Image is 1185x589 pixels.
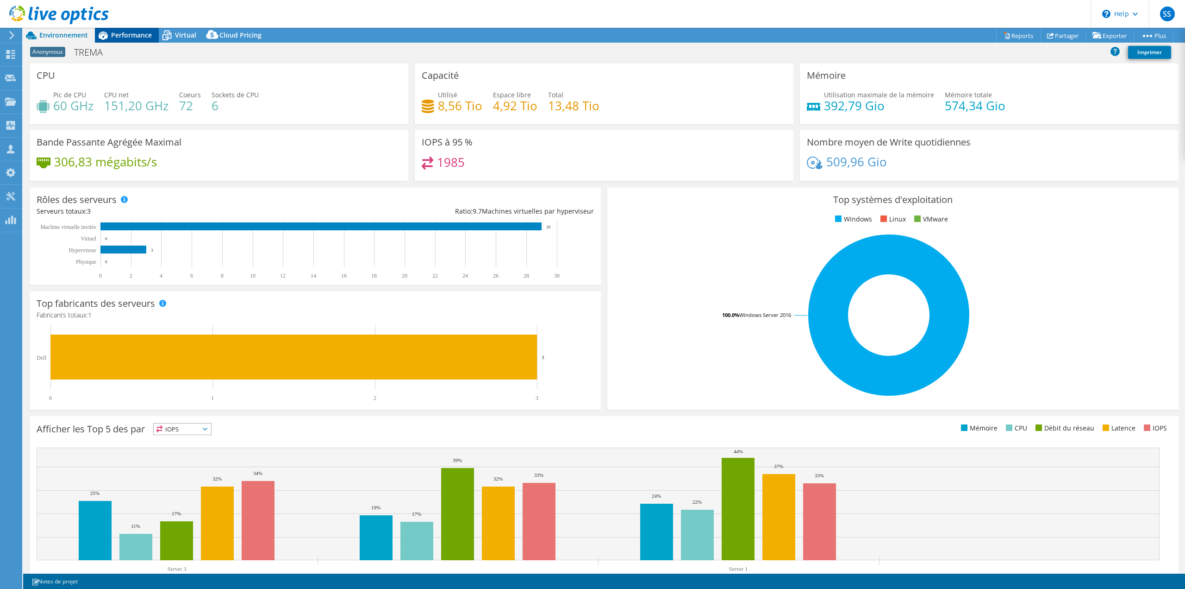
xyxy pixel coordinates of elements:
span: 3 [87,207,91,215]
text: 14 [311,272,316,279]
text: Dell [37,355,46,361]
span: Environnement [39,31,88,39]
h4: Fabricants totaux: [37,310,594,320]
span: Utilisé [438,90,457,99]
svg: \n [1102,10,1110,18]
a: Plus [1134,28,1173,43]
text: 33% [534,472,543,478]
h3: Bande Passante Agrégée Maximal [37,137,181,147]
h3: Top systèmes d'exploitation [614,195,1172,205]
text: 44% [734,449,743,454]
h4: 4,92 Tio [493,101,537,111]
text: 39% [453,457,462,463]
text: 2 [130,272,132,279]
h4: 1985 [437,157,465,167]
span: 1 [88,310,92,319]
a: Notes de projet [25,576,84,587]
a: Partager [1040,28,1086,43]
text: 0 [105,236,107,241]
span: 9.7 [473,207,482,215]
text: Physique [76,259,96,265]
h4: 8,56 Tio [438,101,482,111]
text: 25% [90,490,100,496]
h3: Top fabricants des serveurs [37,298,155,309]
text: 0 [105,260,107,264]
span: IOPS [154,424,211,435]
text: 24% [652,493,661,499]
h3: CPU [37,70,55,81]
span: Performance [111,31,152,39]
li: IOPS [1141,423,1167,433]
span: Pic de CPU [53,90,86,99]
text: 3 [536,395,538,401]
h1: TREMA [70,47,117,57]
h3: Rôles des serveurs [37,195,117,205]
text: 32% [493,476,503,481]
li: Linux [878,214,906,224]
h3: Capacité [422,70,459,81]
span: SS [1160,6,1175,21]
h4: 6 [212,101,259,111]
tspan: Windows Server 2016 [739,311,791,318]
h4: 13,48 Tio [548,101,599,111]
text: 3 [542,355,544,360]
h3: Nombre moyen de Write quotidiennes [807,137,971,147]
text: 6 [190,272,193,279]
text: Server 3 [168,566,186,572]
text: Server 1 [729,566,748,572]
tspan: 100.0% [722,311,739,318]
li: Windows [833,214,872,224]
tspan: Machine virtuelle invitée [40,224,96,230]
text: 18 [371,272,377,279]
h4: 72 [179,101,201,111]
span: Cloud Pricing [219,31,262,39]
span: Total [548,90,563,99]
span: Sockets de CPU [212,90,259,99]
div: Serveurs totaux: [37,206,315,216]
h4: 574,34 Gio [945,101,1005,111]
text: 0 [49,395,52,401]
text: 3 [151,248,153,253]
li: VMware [912,214,948,224]
text: Hyperviseur [69,247,96,253]
span: Utilisation maximale de la mémoire [824,90,934,99]
a: Imprimer [1128,46,1171,59]
text: 30 [554,272,560,279]
text: 19% [371,505,380,510]
li: Débit du réseau [1033,423,1094,433]
text: 22 [432,272,438,279]
text: 17% [412,511,421,517]
a: Exporter [1085,28,1134,43]
text: 22% [692,499,702,505]
span: Virtual [175,31,196,39]
text: 33% [815,473,824,478]
li: Mémoire [959,423,998,433]
text: 8 [221,272,224,279]
text: 32% [212,476,222,481]
h4: 392,79 Gio [824,101,934,111]
h4: 306,83 mégabits/s [54,157,157,167]
text: Virtuel [81,235,97,242]
text: 29 [546,225,551,229]
text: 16 [341,272,347,279]
li: Latence [1100,423,1135,433]
span: CPU net [104,90,129,99]
text: 37% [774,463,783,469]
span: Espace libre [493,90,531,99]
h4: 151,20 GHz [104,101,168,111]
text: 12 [280,272,286,279]
text: 0 [99,272,102,279]
text: 4 [160,272,162,279]
text: 26 [493,272,499,279]
h4: 509,96 Gio [826,157,887,167]
h4: 60 GHz [53,101,94,111]
span: Coeurs [179,90,201,99]
text: 11% [131,523,140,529]
text: 1 [211,395,214,401]
span: Mémoire totale [945,90,992,99]
h3: Mémoire [807,70,846,81]
span: Anonymous [30,47,65,57]
text: 24 [462,272,468,279]
text: 34% [253,470,262,476]
text: 2 [374,395,376,401]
